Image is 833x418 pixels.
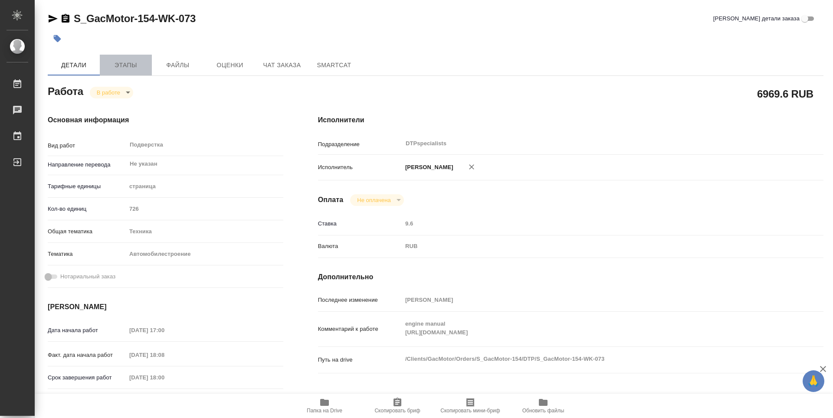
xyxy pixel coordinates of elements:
[402,217,781,230] input: Пустое поле
[126,349,202,361] input: Пустое поле
[261,60,303,71] span: Чат заказа
[126,224,283,239] div: Техника
[313,60,355,71] span: SmartCat
[60,13,71,24] button: Скопировать ссылку
[48,227,126,236] p: Общая тематика
[48,326,126,335] p: Дата начала работ
[157,60,199,71] span: Файлы
[126,324,202,336] input: Пустое поле
[318,140,402,149] p: Подразделение
[757,86,813,101] h2: 6969.6 RUB
[318,195,344,205] h4: Оплата
[402,163,453,172] p: [PERSON_NAME]
[94,89,123,96] button: В работе
[209,60,251,71] span: Оценки
[318,296,402,304] p: Последнее изменение
[105,60,147,71] span: Этапы
[48,250,126,258] p: Тематика
[434,394,507,418] button: Скопировать мини-бриф
[48,302,283,312] h4: [PERSON_NAME]
[354,196,393,204] button: Не оплачена
[48,205,126,213] p: Кол-во единиц
[90,87,133,98] div: В работе
[126,179,283,194] div: страница
[803,370,824,392] button: 🙏
[402,317,781,340] textarea: engine manual [URL][DOMAIN_NAME]
[126,247,283,261] div: Автомобилестроение
[318,242,402,251] p: Валюта
[288,394,361,418] button: Папка на Drive
[318,115,823,125] h4: Исполнители
[374,408,420,414] span: Скопировать бриф
[318,356,402,364] p: Путь на drive
[713,14,800,23] span: [PERSON_NAME] детали заказа
[522,408,564,414] span: Обновить файлы
[318,219,402,228] p: Ставка
[74,13,196,24] a: S_GacMotor-154-WK-073
[48,13,58,24] button: Скопировать ссылку для ЯМессенджера
[402,294,781,306] input: Пустое поле
[318,272,823,282] h4: Дополнительно
[53,60,95,71] span: Детали
[402,352,781,366] textarea: /Clients/GacMotor/Orders/S_GacMotor-154/DTP/S_GacMotor-154-WK-073
[48,351,126,359] p: Факт. дата начала работ
[48,115,283,125] h4: Основная информация
[402,239,781,254] div: RUB
[48,29,67,48] button: Добавить тэг
[318,163,402,172] p: Исполнитель
[126,371,202,384] input: Пустое поле
[48,83,83,98] h2: Работа
[318,325,402,333] p: Комментарий к работе
[307,408,342,414] span: Папка на Drive
[48,182,126,191] p: Тарифные единицы
[361,394,434,418] button: Скопировать бриф
[48,141,126,150] p: Вид работ
[806,372,821,390] span: 🙏
[126,202,283,215] input: Пустое поле
[60,272,115,281] span: Нотариальный заказ
[507,394,580,418] button: Обновить файлы
[48,373,126,382] p: Срок завершения работ
[462,157,481,176] button: Удалить исполнителя
[440,408,500,414] span: Скопировать мини-бриф
[350,194,403,206] div: В работе
[48,160,126,169] p: Направление перевода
